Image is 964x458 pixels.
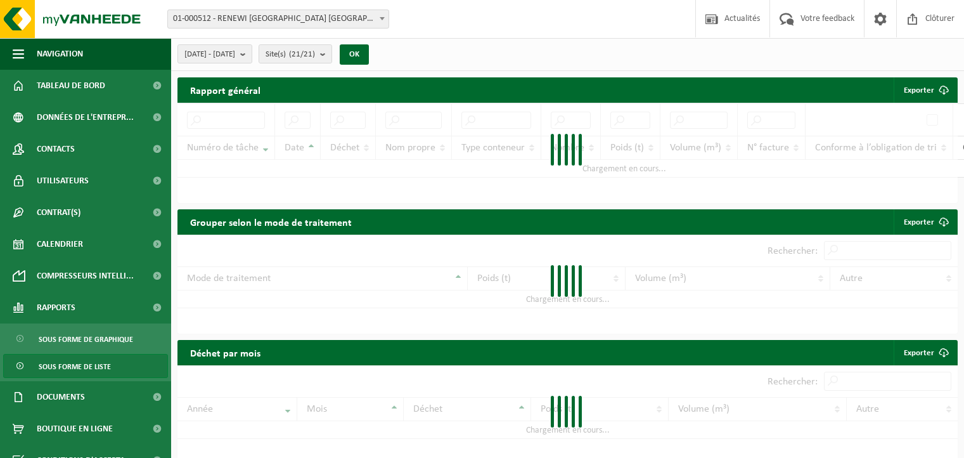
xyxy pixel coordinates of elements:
span: 01-000512 - RENEWI BELGIUM NV - LOMMEL [167,10,389,29]
span: [DATE] - [DATE] [184,45,235,64]
a: Exporter [894,340,956,365]
span: Site(s) [266,45,315,64]
span: Sous forme de graphique [39,327,133,351]
span: Utilisateurs [37,165,89,197]
h2: Déchet par mois [177,340,273,365]
a: Sous forme de liste [3,354,168,378]
span: Documents [37,381,85,413]
h2: Rapport général [177,77,273,103]
span: Boutique en ligne [37,413,113,445]
span: 01-000512 - RENEWI BELGIUM NV - LOMMEL [168,10,389,28]
span: Navigation [37,38,83,70]
a: Sous forme de graphique [3,327,168,351]
button: Site(s)(21/21) [259,44,332,63]
span: Tableau de bord [37,70,105,101]
span: Rapports [37,292,75,324]
count: (21/21) [289,50,315,58]
button: Exporter [894,77,956,103]
span: Calendrier [37,228,83,260]
span: Contrat(s) [37,197,80,228]
span: Contacts [37,133,75,165]
span: Données de l'entrepr... [37,101,134,133]
button: OK [340,44,369,65]
span: Compresseurs intelli... [37,260,134,292]
span: Sous forme de liste [39,355,111,379]
a: Exporter [894,209,956,235]
button: [DATE] - [DATE] [177,44,252,63]
h2: Grouper selon le mode de traitement [177,209,364,234]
